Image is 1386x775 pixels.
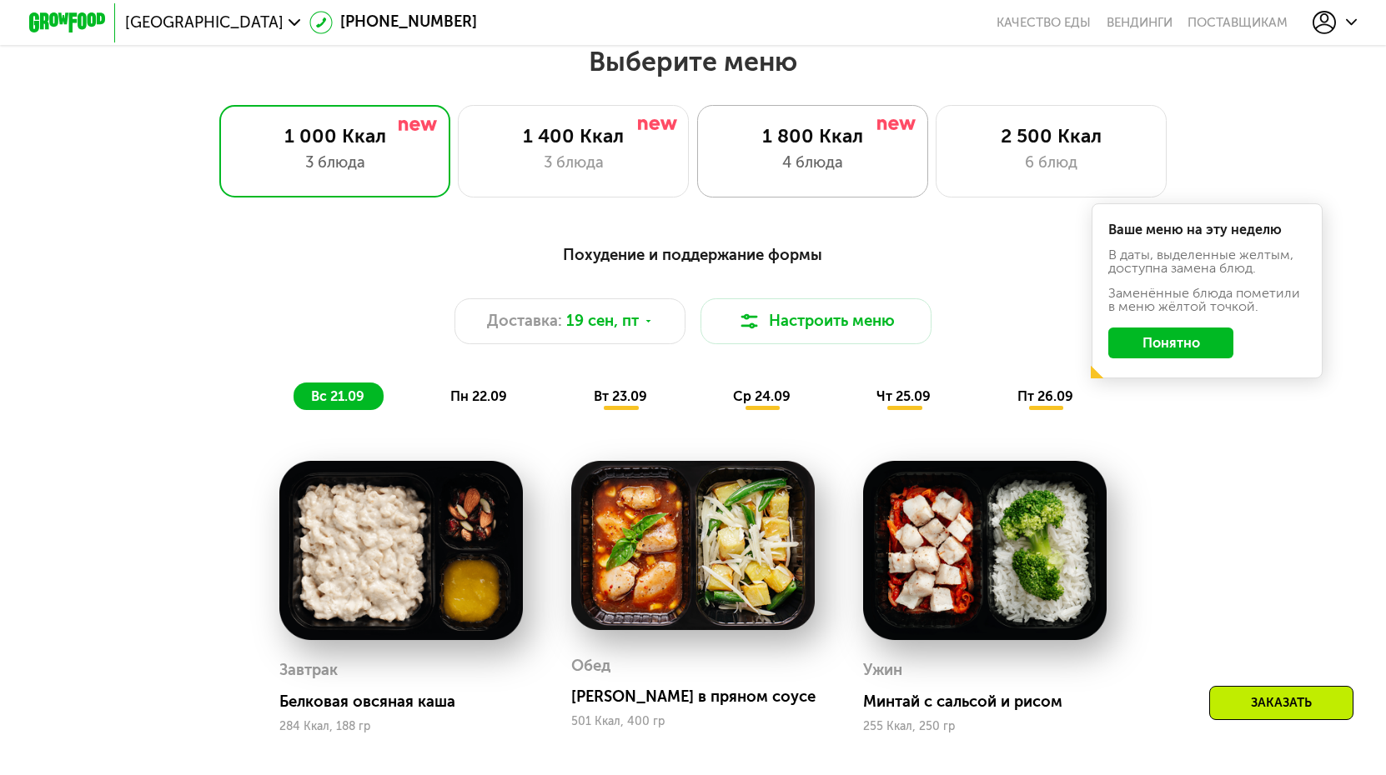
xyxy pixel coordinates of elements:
div: 4 блюда [717,152,908,175]
div: В даты, выделенные желтым, доступна замена блюд. [1108,248,1305,275]
div: 1 000 Ккал [239,125,430,148]
span: пн 22.09 [450,388,507,404]
h2: Выберите меню [62,45,1324,78]
button: Понятно [1108,327,1233,358]
span: чт 25.09 [876,388,931,404]
div: 6 блюд [956,152,1147,175]
div: поставщикам [1188,15,1288,30]
div: 501 Ккал, 400 гр [571,715,815,728]
span: 19 сен, пт [566,310,639,333]
span: вс 21.09 [311,388,364,404]
div: 284 Ккал, 188 гр [279,720,523,733]
div: 3 блюда [478,152,669,175]
span: пт 26.09 [1017,388,1073,404]
div: 255 Ккал, 250 гр [863,720,1107,733]
div: Ваше меню на эту неделю [1108,223,1305,237]
div: [PERSON_NAME] в пряном соусе [571,687,831,707]
div: Обед [571,652,610,681]
div: Минтай с сальсой и рисом [863,692,1122,712]
div: Заменённые блюда пометили в меню жёлтой точкой. [1108,287,1305,313]
div: 2 500 Ккал [956,125,1147,148]
div: 3 блюда [239,152,430,175]
div: Ужин [863,656,902,685]
div: Заказать [1209,686,1353,720]
div: Белковая овсяная каша [279,692,539,712]
div: 1 800 Ккал [717,125,908,148]
a: Качество еды [997,15,1091,30]
span: ср 24.09 [733,388,791,404]
div: Завтрак [279,656,338,685]
span: [GEOGRAPHIC_DATA] [125,15,284,30]
a: Вендинги [1107,15,1173,30]
span: Доставка: [487,310,562,333]
button: Настроить меню [701,298,932,344]
span: вт 23.09 [594,388,647,404]
div: 1 400 Ккал [478,125,669,148]
a: [PHONE_NUMBER] [309,11,477,34]
div: Похудение и поддержание формы [123,243,1263,267]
